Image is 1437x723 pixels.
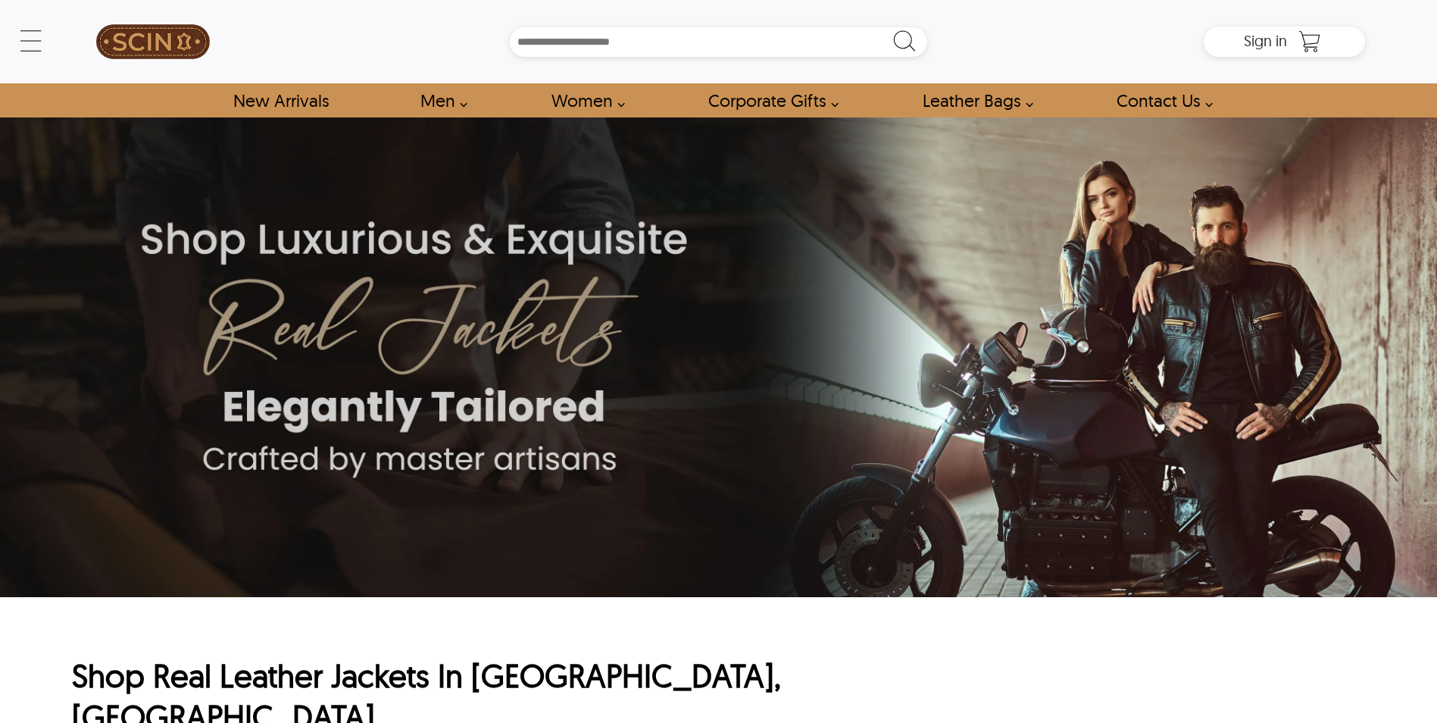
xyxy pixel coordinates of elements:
[1099,83,1221,117] a: contact-us
[216,83,345,117] a: Shop New Arrivals
[691,83,847,117] a: Shop Leather Corporate Gifts
[72,8,233,76] a: SCIN
[1295,30,1325,53] a: Shopping Cart
[534,83,633,117] a: Shop Women Leather Jackets
[905,83,1042,117] a: Shop Leather Bags
[1244,36,1287,49] a: Sign in
[403,83,476,117] a: shop men's leather jackets
[96,8,210,76] img: SCIN
[1244,31,1287,50] span: Sign in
